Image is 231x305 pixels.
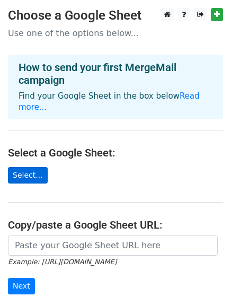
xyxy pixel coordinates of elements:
[19,91,200,112] a: Read more...
[8,167,48,184] a: Select...
[8,258,117,266] small: Example: [URL][DOMAIN_NAME]
[8,146,223,159] h4: Select a Google Sheet:
[19,91,212,113] p: Find your Google Sheet in the box below
[178,254,231,305] iframe: Chat Widget
[8,28,223,39] p: Use one of the options below...
[8,219,223,231] h4: Copy/paste a Google Sheet URL:
[19,61,212,86] h4: How to send your first MergeMail campaign
[8,236,218,256] input: Paste your Google Sheet URL here
[8,8,223,23] h3: Choose a Google Sheet
[8,278,35,294] input: Next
